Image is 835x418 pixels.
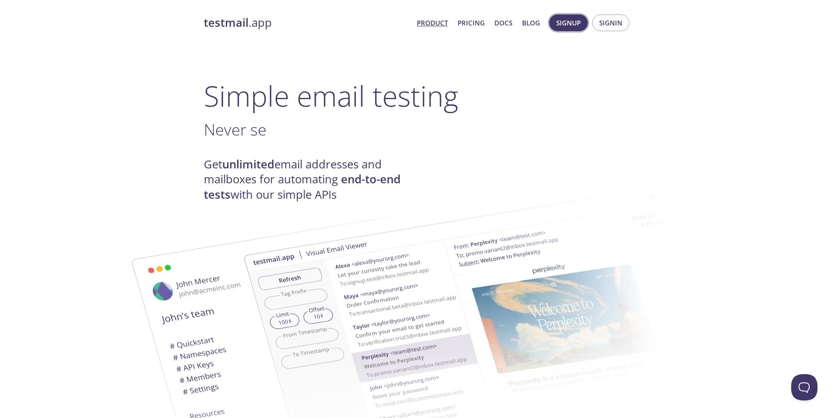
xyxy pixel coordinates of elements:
[458,17,485,29] a: Pricing
[222,157,274,172] strong: unlimited
[204,15,249,30] strong: testmail
[592,14,629,31] button: Signin
[204,118,266,140] span: Never se
[204,157,418,202] h4: Get email addresses and mailboxes for automating with our simple APIs
[556,17,581,29] span: Signup
[204,171,401,202] strong: end-to-end tests
[494,17,512,29] a: Docs
[204,15,410,30] a: testmail.app
[204,79,632,113] h1: Simple email testing
[522,17,540,29] a: Blog
[599,17,622,29] span: Signin
[791,374,817,400] iframe: Help Scout Beacon - Open
[549,14,588,31] button: Signup
[417,17,448,29] a: Product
